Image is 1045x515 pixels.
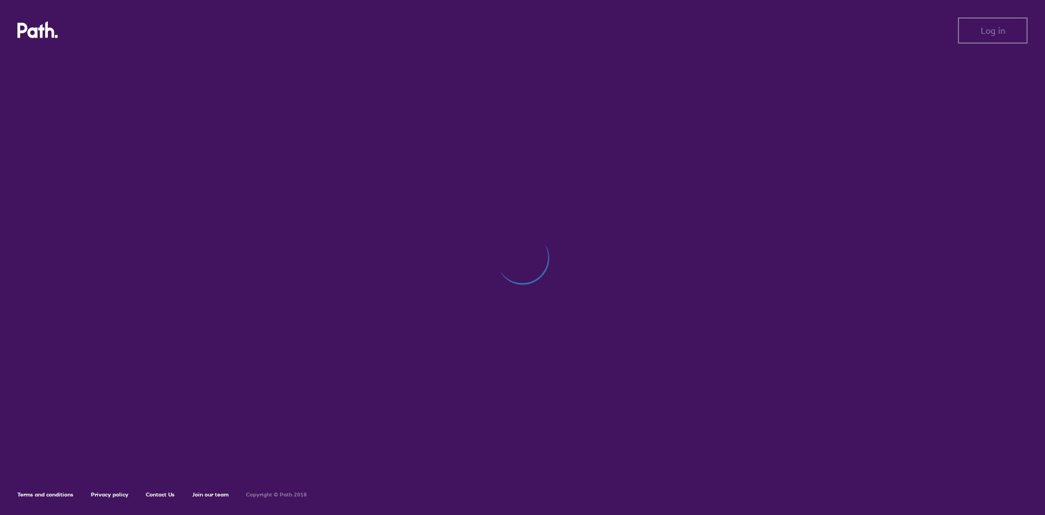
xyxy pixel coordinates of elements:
[958,17,1028,44] button: Log in
[192,491,229,498] a: Join our team
[17,491,73,498] a: Terms and conditions
[91,491,128,498] a: Privacy policy
[246,492,307,498] h6: Copyright © Path 2018
[146,491,175,498] a: Contact Us
[981,26,1005,35] span: Log in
